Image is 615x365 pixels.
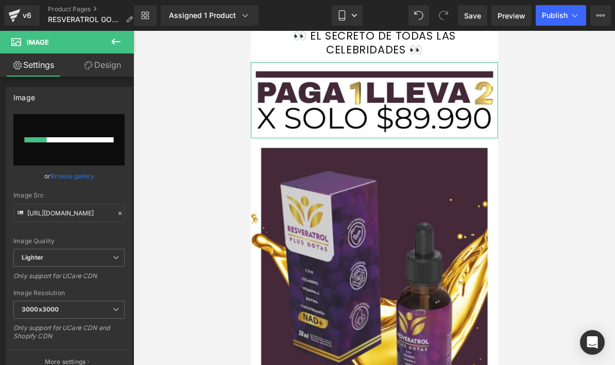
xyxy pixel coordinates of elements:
[48,15,122,24] span: RESVERATROL GOTAS
[13,192,125,199] div: Image Src
[21,9,33,22] div: v6
[13,87,35,102] div: Image
[4,5,40,26] a: v6
[408,5,429,26] button: Undo
[13,204,125,222] input: Link
[498,10,525,21] span: Preview
[13,272,125,287] div: Only support for UCare CDN
[50,167,94,185] a: Browse gallery
[27,38,49,46] span: Image
[491,5,532,26] a: Preview
[13,171,125,181] div: or
[69,53,136,77] a: Design
[542,11,568,20] span: Publish
[22,305,59,313] b: 3000x3000
[134,5,157,26] a: New Library
[13,324,125,347] div: Only support for UCare CDN and Shopify CDN
[580,330,605,355] div: Open Intercom Messenger
[13,289,125,297] div: Image Resolution
[536,5,586,26] button: Publish
[464,10,481,21] span: Save
[433,5,454,26] button: Redo
[22,253,43,261] b: Lighter
[169,10,250,21] div: Assigned 1 Product
[590,5,611,26] button: More
[48,5,141,13] a: Product Pages
[13,238,125,245] div: Image Quality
